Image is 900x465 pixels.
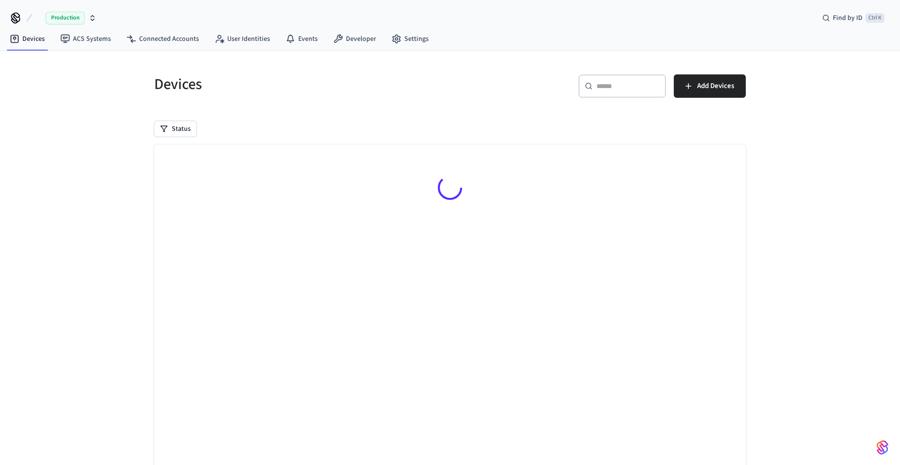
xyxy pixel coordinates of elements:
a: Devices [2,30,53,48]
a: Events [278,30,325,48]
a: ACS Systems [53,30,119,48]
a: Developer [325,30,384,48]
div: Find by IDCtrl K [814,9,892,27]
span: Production [46,12,85,24]
button: Add Devices [674,74,746,98]
span: Add Devices [697,80,734,92]
a: Settings [384,30,436,48]
span: Ctrl K [865,13,884,23]
h5: Devices [154,74,444,94]
a: Connected Accounts [119,30,207,48]
span: Find by ID [833,13,863,23]
a: User Identities [207,30,278,48]
img: SeamLogoGradient.69752ec5.svg [877,440,888,455]
button: Status [154,121,197,137]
